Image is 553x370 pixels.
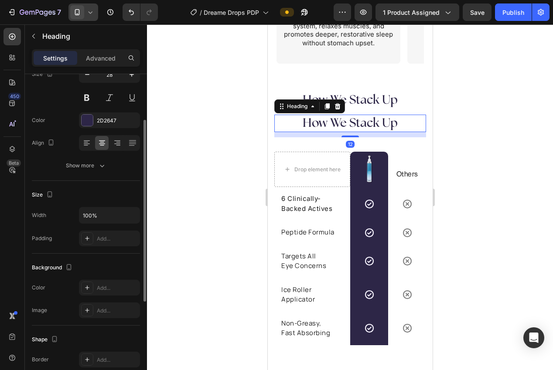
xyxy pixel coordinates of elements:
[27,142,73,149] div: Drop element here
[123,3,158,21] div: Undo/Redo
[123,144,156,155] p: Others
[97,117,138,125] div: 2D2647
[32,68,55,80] div: Size
[86,54,116,63] p: Advanced
[97,284,138,292] div: Add...
[97,307,138,315] div: Add...
[32,306,47,314] div: Image
[14,304,75,314] p: Fast Absorbing
[14,237,75,247] p: Eye Concerns
[79,207,140,223] input: Auto
[32,137,56,149] div: Align
[523,327,544,348] div: Open Intercom Messenger
[14,261,75,280] p: Ice Roller Applicator
[14,227,75,237] p: Targets All
[97,235,138,243] div: Add...
[502,8,524,17] div: Publish
[470,9,485,16] span: Save
[32,116,45,124] div: Color
[32,211,46,219] div: Width
[78,116,87,123] div: 12
[84,127,119,163] img: gempages_563747377920344850-2e2d52d8-d6a5-40c8-b43e-7accd2fc55de.png
[7,160,21,166] div: Beta
[204,8,259,17] span: Dreame Drops PDP
[32,356,49,363] div: Border
[32,262,74,274] div: Background
[14,203,75,213] p: Peptide Formula
[17,78,41,86] div: Heading
[200,8,202,17] span: /
[32,334,60,346] div: Shape
[42,31,137,41] p: Heading
[3,3,65,21] button: 7
[43,54,68,63] p: Settings
[97,356,138,364] div: Add...
[463,3,492,21] button: Save
[375,3,459,21] button: 1 product assigned
[14,170,75,189] p: 6 Clinically-Backed Actives
[268,24,433,370] iframe: Design area
[14,294,75,304] p: Non-Greasy,
[32,284,45,292] div: Color
[7,90,158,108] h2: How We Stack Up
[32,189,55,201] div: Size
[57,7,61,17] p: 7
[495,3,532,21] button: Publish
[8,93,21,100] div: 450
[32,234,52,242] div: Padding
[32,158,140,173] button: Show more
[7,67,158,85] h2: How We Stack Up
[383,8,440,17] span: 1 product assigned
[66,161,106,170] div: Show more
